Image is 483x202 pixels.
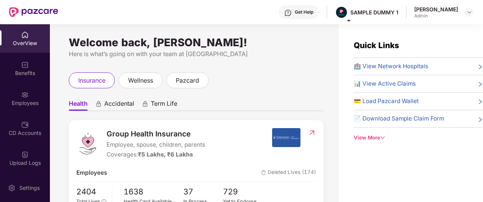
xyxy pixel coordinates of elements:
span: pazcard [176,76,199,85]
span: 💳 Load Pazcard Wallet [354,97,419,106]
span: 📊 View Active Claims [354,79,416,88]
span: Accidental [104,100,134,111]
img: svg+xml;base64,PHN2ZyBpZD0iSGVscC0zMngzMiIgeG1sbnM9Imh0dHA6Ly93d3cudzMub3JnLzIwMDAvc3ZnIiB3aWR0aD... [284,9,292,17]
span: 729 [223,186,263,198]
div: [PERSON_NAME] [414,6,458,13]
div: Welcome back, [PERSON_NAME]! [69,39,324,45]
div: animation [95,100,102,107]
span: Quick Links [354,41,399,50]
div: View More [354,134,483,142]
img: svg+xml;base64,PHN2ZyBpZD0iQ0RfQWNjb3VudHMiIGRhdGEtbmFtZT0iQ0QgQWNjb3VudHMiIHhtbG5zPSJodHRwOi8vd3... [21,121,29,128]
div: Here is what’s going on with your team at [GEOGRAPHIC_DATA] [69,49,324,59]
div: Coverages: [107,150,205,159]
span: 2404 [76,186,106,198]
img: RedirectIcon [308,129,316,136]
span: right [477,81,483,88]
img: svg+xml;base64,PHN2ZyBpZD0iU2V0dGluZy0yMHgyMCIgeG1sbnM9Imh0dHA6Ly93d3cudzMub3JnLzIwMDAvc3ZnIiB3aW... [8,184,15,192]
div: SAMPLE DUMMY 1 [350,9,398,16]
span: wellness [128,76,153,85]
span: Employees [76,168,107,177]
img: svg+xml;base64,PHN2ZyBpZD0iQmVuZWZpdHMiIHhtbG5zPSJodHRwOi8vd3d3LnczLm9yZy8yMDAwL3N2ZyIgd2lkdGg9Ij... [21,61,29,69]
span: right [477,63,483,71]
span: insurance [78,76,105,85]
span: 📄 Download Sample Claim Form [354,114,444,123]
img: svg+xml;base64,PHN2ZyBpZD0iVXBsb2FkX0xvZ3MiIGRhdGEtbmFtZT0iVXBsb2FkIExvZ3MiIHhtbG5zPSJodHRwOi8vd3... [21,151,29,158]
span: ₹5 Lakhs, ₹6 Lakhs [138,151,193,158]
div: Settings [17,184,42,192]
img: logo [76,132,99,155]
div: animation [142,100,149,107]
img: New Pazcare Logo [9,7,58,17]
img: deleteIcon [261,170,266,175]
img: svg+xml;base64,PHN2ZyBpZD0iRHJvcGRvd24tMzJ4MzIiIHhtbG5zPSJodHRwOi8vd3d3LnczLm9yZy8yMDAwL3N2ZyIgd2... [466,9,472,15]
img: svg+xml;base64,PHN2ZyBpZD0iRW1wbG95ZWVzIiB4bWxucz0iaHR0cDovL3d3dy53My5vcmcvMjAwMC9zdmciIHdpZHRoPS... [21,91,29,99]
span: right [477,98,483,106]
img: svg+xml;base64,PHN2ZyBpZD0iSG9tZSIgeG1sbnM9Imh0dHA6Ly93d3cudzMub3JnLzIwMDAvc3ZnIiB3aWR0aD0iMjAiIG... [21,31,29,39]
span: 1638 [124,186,183,198]
span: 37 [183,186,223,198]
div: Admin [414,13,458,19]
span: Group Health Insurance [107,128,205,139]
span: down [380,135,385,140]
span: Deleted Lives (174) [261,168,316,177]
span: 🏥 View Network Hospitals [354,62,428,71]
div: Get Help [295,9,313,15]
span: right [477,116,483,123]
img: Pazcare_Alternative_logo-01-01.png [336,7,347,18]
img: insurerIcon [272,128,300,147]
span: Employee, spouse, children, parents [107,140,205,149]
span: Health [69,100,88,111]
span: Term Life [151,100,177,111]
